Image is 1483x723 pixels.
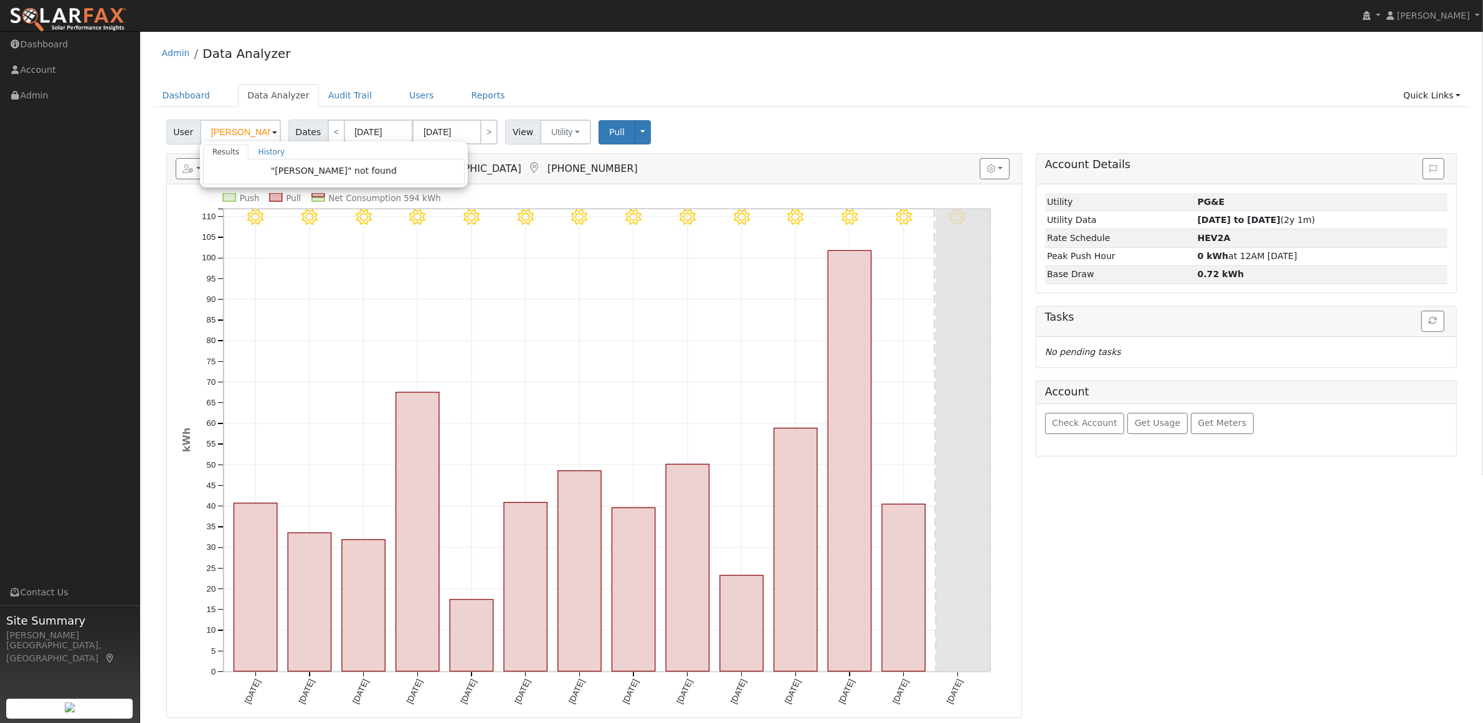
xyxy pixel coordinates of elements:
i: 9/30 - Clear [572,209,588,225]
rect: onclick="" [450,600,493,671]
span: Site Summary [6,612,133,629]
rect: onclick="" [612,508,655,672]
a: Dashboard [153,84,220,107]
rect: onclick="" [234,503,277,671]
span: View [505,120,541,144]
i: 9/24 - Clear [247,209,263,225]
a: Audit Trail [319,84,381,107]
i: 9/27 - Clear [409,209,425,225]
strong: 0.72 kWh [1198,269,1244,279]
text: [DATE] [621,678,640,706]
text: [DATE] [945,678,964,706]
text: [DATE] [243,678,262,706]
i: 10/04 - MostlyClear [788,209,804,225]
button: Get Usage [1127,413,1188,434]
span: [PHONE_NUMBER] [547,163,638,174]
button: Issue History [1423,158,1444,179]
a: Map [105,653,116,663]
text: [DATE] [891,678,911,706]
a: Data Analyzer [202,46,290,61]
strong: P [1198,233,1231,243]
i: 9/28 - Clear [463,209,480,225]
span: Check Account [1052,418,1117,428]
text: 10 [206,626,216,635]
text: 15 [206,605,216,615]
i: No pending tasks [1045,347,1121,357]
a: History [249,144,294,159]
td: Peak Push Hour [1045,247,1196,265]
text: 80 [206,336,216,346]
strong: ID: 17374620, authorized: 10/06/25 [1198,197,1225,207]
button: Pull [599,120,635,144]
a: Admin [162,48,190,58]
text: 40 [206,502,216,511]
div: [GEOGRAPHIC_DATA], [GEOGRAPHIC_DATA] [6,639,133,665]
text: 20 [206,584,216,593]
i: 10/06 - MostlyClear [896,209,912,225]
rect: onclick="" [288,533,331,671]
rect: onclick="" [504,503,547,671]
text: 50 [206,460,216,470]
text: [DATE] [351,678,370,706]
span: [PERSON_NAME] [1397,11,1470,21]
span: Pull [609,127,625,137]
div: [PERSON_NAME] [6,629,133,642]
a: < [328,120,345,144]
span: (2y 1m) [1198,215,1315,225]
h5: Account Details [1045,158,1448,171]
text: 100 [202,253,216,263]
img: SolarFax [9,7,126,33]
a: Map [528,162,541,174]
text: 45 [206,481,216,490]
span: Dates [288,120,328,144]
rect: onclick="" [720,575,763,671]
text: [DATE] [459,678,478,706]
span: Get Usage [1135,418,1180,428]
strong: [DATE] to [DATE] [1198,215,1281,225]
strong: 0 kWh [1198,251,1229,261]
td: Base Draw [1045,265,1196,283]
rect: onclick="" [558,471,601,671]
i: 9/29 - Clear [518,209,534,225]
rect: onclick="" [342,540,385,671]
a: Users [400,84,443,107]
text: 105 [202,233,216,242]
text: 70 [206,377,216,387]
a: Quick Links [1394,84,1470,107]
i: 10/01 - Clear [625,209,642,225]
text: 25 [206,564,216,573]
button: Utility [540,120,591,144]
rect: onclick="" [882,504,925,672]
text: 110 [202,212,216,221]
text: kWh [181,428,192,452]
button: Check Account [1045,413,1125,434]
i: 10/05 - MostlyClear [841,209,858,225]
input: Select a User [200,120,281,144]
text: [DATE] [405,678,424,706]
rect: onclick="" [828,251,871,672]
text: [DATE] [567,678,586,706]
a: Results [203,144,249,159]
a: > [480,120,498,144]
span: Get Meters [1198,418,1246,428]
td: Rate Schedule [1045,229,1196,247]
rect: onclick="" [396,392,439,671]
text: [DATE] [837,678,856,706]
span: "[PERSON_NAME]" not found [271,166,397,176]
text: 35 [206,522,216,532]
text: 85 [206,315,216,324]
text: 60 [206,419,216,428]
text: 0 [211,667,216,676]
rect: onclick="" [666,465,709,672]
text: 65 [206,398,216,407]
img: retrieve [65,702,75,712]
h5: Tasks [1045,311,1448,324]
text: 55 [206,440,216,449]
text: Net Consumption 594 kWh [328,194,440,203]
i: 9/26 - Clear [356,209,372,225]
text: [DATE] [675,678,694,706]
a: Reports [462,84,514,107]
text: Pull [286,194,301,203]
text: 95 [206,274,216,283]
i: 10/02 - Clear [680,209,696,225]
